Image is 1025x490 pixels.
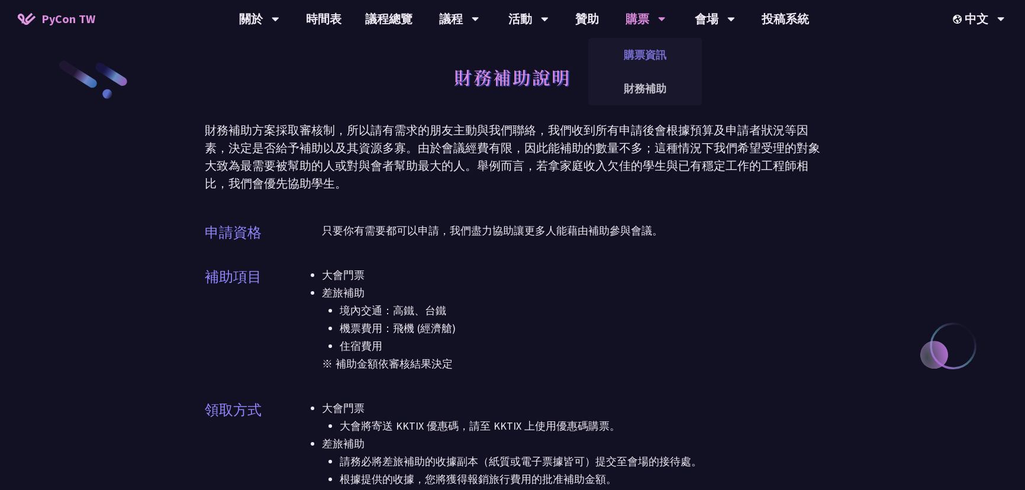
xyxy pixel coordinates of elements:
[6,4,107,34] a: PyCon TW
[18,13,36,25] img: Home icon of PyCon TW 2025
[322,435,820,488] li: 差旅補助
[340,453,820,470] li: 請務必將差旅補助的收據副本（紙質或電子票據皆可）提交至會場的接待處。
[340,320,820,337] li: 機票費用：飛機 (經濟艙)
[322,222,820,240] p: 只要你有需要都可以申請，我們盡力協助讓更多人能藉由補助參與會議。
[588,41,702,69] a: 購票資訊
[205,222,262,243] p: 申請資格
[322,266,820,284] li: 大會門票
[340,302,820,320] li: 境內交通：高鐵、台鐵
[41,10,95,28] span: PyCon TW
[322,399,820,435] li: 大會門票
[205,399,262,421] p: 領取方式
[340,337,820,355] li: 住宿費用
[588,75,702,102] a: 財務補助
[322,355,820,373] p: ※ 補助金額依審核結果決定
[205,121,820,192] div: 財務補助方案採取審核制，所以請有需求的朋友主動與我們聯絡，我們收到所有申請後會根據預算及申請者狀況等因素，決定是否給予補助以及其資源多寡。由於會議經費有限，因此能補助的數量不多；這種情況下我們希...
[340,417,820,435] li: 大會將寄送 KKTIX 優惠碼，請至 KKTIX 上使用優惠碼購票。
[322,284,820,355] li: 差旅補助
[205,266,262,288] p: 補助項目
[953,15,965,24] img: Locale Icon
[454,59,571,95] h1: 財務補助說明
[340,470,820,488] li: 根據提供的收據，您將獲得報銷旅行費用的批准補助金額。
